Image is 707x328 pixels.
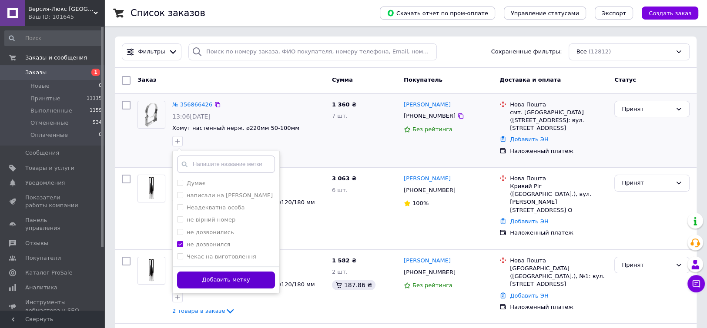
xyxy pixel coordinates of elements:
[402,267,457,278] div: [PHONE_NUMBER]
[510,182,607,214] div: Кривий Ріг ([GEOGRAPHIC_DATA].), вул. [PERSON_NAME][STREET_ADDRESS] О
[25,239,48,247] span: Отзывы
[30,119,68,127] span: Отмененные
[332,113,348,119] span: 7 шт.
[25,164,74,172] span: Товары и услуги
[602,10,626,17] span: Экспорт
[642,7,698,20] button: Создать заказ
[30,131,68,139] span: Оплаченные
[25,254,61,262] span: Покупатели
[187,180,205,186] label: Думає
[511,10,579,17] span: Управление статусами
[25,269,72,277] span: Каталог ProSale
[172,308,235,314] a: 2 товара в заказе
[510,175,607,182] div: Нова Пошта
[510,229,607,237] div: Наложенный платеж
[99,131,102,139] span: 0
[332,76,353,83] span: Сумма
[25,298,80,314] span: Инструменты вебмастера и SEO
[177,156,275,173] input: Напишите название метки
[332,101,356,108] span: 1 360 ₴
[172,308,225,314] span: 2 товара в заказе
[576,48,586,56] span: Все
[332,175,356,182] span: 3 063 ₴
[387,9,488,17] span: Скачать отчет по пром-оплате
[25,69,47,76] span: Заказы
[187,192,273,199] label: написали на [PERSON_NAME]
[510,303,607,311] div: Наложенный платеж
[491,48,562,56] span: Сохраненные фильтры:
[504,7,586,20] button: Управление статусами
[404,101,451,109] a: [PERSON_NAME]
[25,179,65,187] span: Уведомления
[649,10,691,17] span: Создать заказ
[172,113,211,120] span: 13:06[DATE]
[332,268,348,275] span: 2 шт.
[187,241,230,248] label: не дозвонился
[412,126,452,133] span: Без рейтинга
[510,257,607,265] div: Нова Пошта
[30,107,72,115] span: Выполненные
[138,48,165,56] span: Фильтры
[25,149,59,157] span: Сообщения
[87,95,102,103] span: 11119
[25,216,80,232] span: Панель управления
[332,257,356,264] span: 1 582 ₴
[172,199,315,214] a: Труба дымоходная 1 м нерж/нерж ø120/180 мм 1.0 мм
[622,179,672,188] div: Принят
[93,119,102,127] span: 534
[30,95,60,103] span: Принятые
[595,7,633,20] button: Экспорт
[144,175,159,202] img: Фото товару
[187,229,234,235] label: не дозвонились
[137,257,165,285] a: Фото товару
[510,101,607,109] div: Нова Пошта
[614,76,636,83] span: Статус
[380,7,495,20] button: Скачать отчет по пром-оплате
[28,13,104,21] div: Ваш ID: 101645
[499,76,561,83] span: Доставка и оплата
[510,292,548,299] a: Добавить ЭН
[510,147,607,155] div: Наложенный платеж
[172,125,299,131] a: Хомут настенный нерж. ø220мм 50-100мм
[510,218,548,225] a: Добавить ЭН
[90,107,102,115] span: 1159
[622,261,672,270] div: Принят
[510,265,607,288] div: [GEOGRAPHIC_DATA] ([GEOGRAPHIC_DATA].), №1: вул. [STREET_ADDRESS]
[91,69,100,76] span: 1
[402,185,457,196] div: [PHONE_NUMBER]
[332,187,348,193] span: 6 шт.
[589,48,611,55] span: (12812)
[412,282,452,288] span: Без рейтинга
[187,253,256,260] label: Чекає на виготовлення
[687,275,705,292] button: Чат с покупателем
[187,216,235,223] label: не вірний номер
[172,101,212,108] a: № 356866426
[622,105,672,114] div: Принят
[332,280,375,290] div: 187.86 ₴
[412,200,429,206] span: 100%
[144,257,159,284] img: Фото товару
[99,82,102,90] span: 0
[177,272,275,288] button: Добавить метку
[188,43,437,60] input: Поиск по номеру заказа, ФИО покупателя, номеру телефона, Email, номеру накладной
[30,82,50,90] span: Новые
[137,76,156,83] span: Заказ
[28,5,94,13] span: Версия-Люкс Киев
[633,10,698,16] a: Создать заказ
[25,284,57,292] span: Аналитика
[510,136,548,142] a: Добавить ЭН
[510,109,607,133] div: смт. [GEOGRAPHIC_DATA] ([STREET_ADDRESS]: вул. [STREET_ADDRESS]
[4,30,103,46] input: Поиск
[25,194,80,209] span: Показатели работы компании
[404,175,451,183] a: [PERSON_NAME]
[404,257,451,265] a: [PERSON_NAME]
[172,281,315,288] a: Труба дымоходная 1 м нерж/нерж ø120/180 мм
[138,102,165,128] img: Фото товару
[187,204,245,211] label: Неадекватна особа
[131,8,205,18] h1: Список заказов
[25,54,87,62] span: Заказы и сообщения
[137,175,165,202] a: Фото товару
[404,76,442,83] span: Покупатель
